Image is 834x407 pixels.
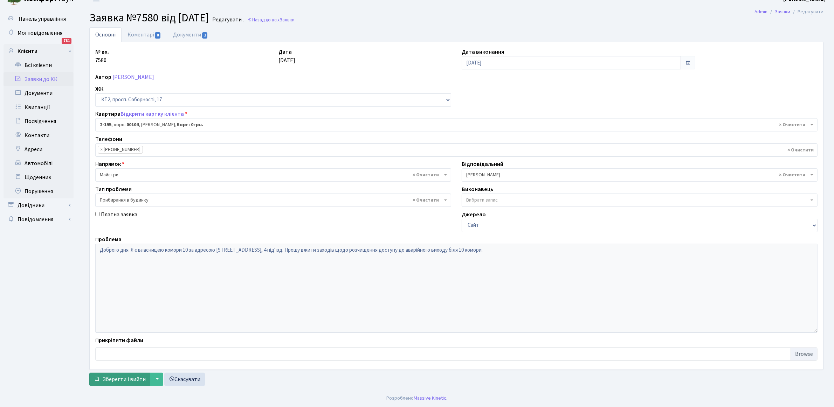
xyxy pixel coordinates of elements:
[95,135,122,143] label: Телефони
[4,212,74,226] a: Повідомлення
[95,48,109,56] label: № вх.
[164,373,205,386] a: Скасувати
[779,171,805,178] span: Видалити всі елементи
[4,128,74,142] a: Контакти
[775,8,790,15] a: Заявки
[4,198,74,212] a: Довідники
[89,27,122,42] a: Основні
[413,171,439,178] span: Видалити всі елементи
[98,146,143,154] li: (063) 049-15-84
[4,170,74,184] a: Щоденник
[103,375,146,383] span: Зберегти і вийти
[122,27,167,42] a: Коментарі
[211,16,244,23] small: Редагувати .
[462,168,818,182] span: Навроцька Ю.В.
[247,16,295,23] a: Назад до всіхЗаявки
[112,73,154,81] a: [PERSON_NAME]
[4,86,74,100] a: Документи
[462,185,493,194] label: Виконавець
[4,12,74,26] a: Панель управління
[4,184,74,198] a: Порушення
[754,8,767,15] a: Admin
[414,394,447,402] a: Massive Kinetic
[280,16,295,23] span: Заявки
[95,235,122,244] label: Проблема
[167,27,214,42] a: Документи
[413,197,439,204] span: Видалити всі елементи
[4,58,74,72] a: Всі клієнти
[18,29,62,37] span: Мої повідомлення
[95,194,451,207] span: Прибирання в будинку
[4,100,74,114] a: Квитанції
[95,110,187,118] label: Квартира
[273,48,456,69] div: [DATE]
[4,72,74,86] a: Заявки до КК
[155,32,160,39] span: 0
[100,121,809,128] span: <b>2-195</b>, корп.: <b>00104</b>, Мітінський Максим Ігорович, <b>Борг: 0грн.</b>
[744,5,834,19] nav: breadcrumb
[90,48,273,69] div: 7580
[4,44,74,58] a: Клієнти
[126,121,139,128] b: 00104
[95,168,451,182] span: Майстри
[462,48,504,56] label: Дата виконання
[100,197,442,204] span: Прибирання в будинку
[462,210,486,219] label: Джерело
[95,160,124,168] label: Напрямок
[95,336,143,345] label: Прикріпити файли
[95,244,818,333] textarea: Доброго дня. Я є власницею комори 10 за адресою [STREET_ADDRESS], 4 під'їзд. Прошу вжити заходів ...
[101,210,137,219] label: Платна заявка
[466,197,498,204] span: Вибрати запис
[462,160,503,168] label: Відповідальний
[19,15,66,23] span: Панель управління
[100,171,442,178] span: Майстри
[4,114,74,128] a: Посвідчення
[387,394,448,402] div: Розроблено .
[89,10,209,26] span: Заявка №7580 від [DATE]
[95,185,132,194] label: Тип проблеми
[177,121,203,128] b: Борг: 0грн.
[790,8,823,16] li: Редагувати
[779,121,805,128] span: Видалити всі елементи
[95,118,818,131] span: <b>2-195</b>, корп.: <b>00104</b>, Мітінський Максим Ігорович, <b>Борг: 0грн.</b>
[100,146,103,153] span: ×
[95,85,103,93] label: ЖК
[202,32,208,39] span: 1
[278,48,292,56] label: Дата
[466,171,809,178] span: Навроцька Ю.В.
[787,147,814,154] span: Видалити всі елементи
[4,142,74,156] a: Адреси
[4,156,74,170] a: Автомобілі
[4,26,74,40] a: Мої повідомлення781
[120,110,184,118] a: Відкрити картку клієнта
[100,121,111,128] b: 2-195
[95,73,111,81] label: Автор
[89,373,150,386] button: Зберегти і вийти
[62,38,71,44] div: 781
